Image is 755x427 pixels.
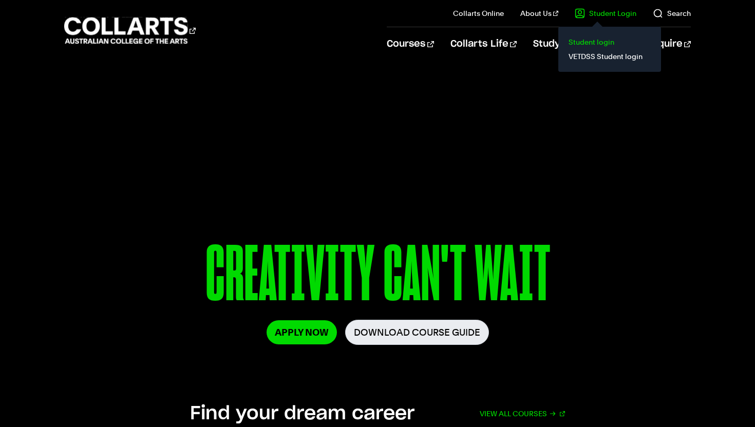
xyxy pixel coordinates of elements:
a: Student login [567,35,653,49]
p: CREATIVITY CAN'T WAIT [72,235,683,320]
a: Download Course Guide [345,320,489,345]
a: Enquire [646,27,691,61]
a: Collarts Online [453,8,504,18]
a: Study Information [533,27,630,61]
a: About Us [520,8,558,18]
a: Courses [387,27,433,61]
a: Apply Now [267,320,337,344]
a: Search [653,8,691,18]
a: Collarts Life [450,27,517,61]
h2: Find your dream career [190,402,414,425]
div: Go to homepage [64,16,196,45]
a: View all courses [480,402,565,425]
a: VETDSS Student login [567,49,653,64]
a: Student Login [575,8,636,18]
